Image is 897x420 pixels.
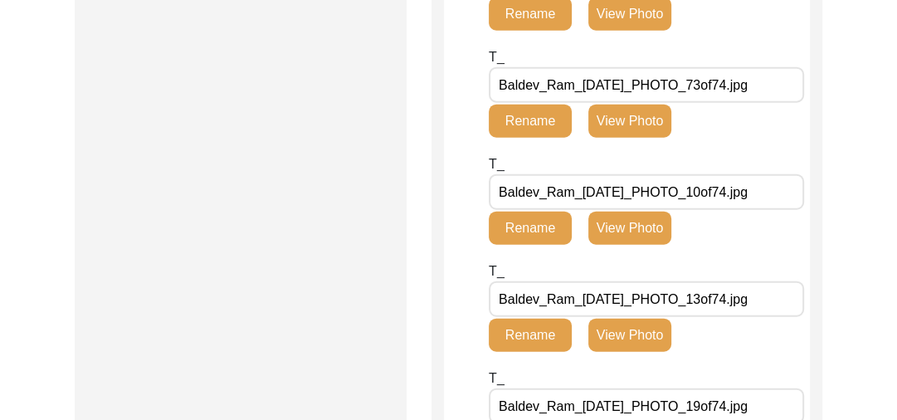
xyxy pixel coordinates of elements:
button: Rename [489,105,572,138]
span: T_ [489,371,505,385]
button: Rename [489,319,572,352]
button: View Photo [588,105,671,138]
span: T_ [489,264,505,278]
button: View Photo [588,212,671,245]
span: T_ [489,50,505,64]
button: View Photo [588,319,671,352]
span: T_ [489,157,505,171]
button: Rename [489,212,572,245]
